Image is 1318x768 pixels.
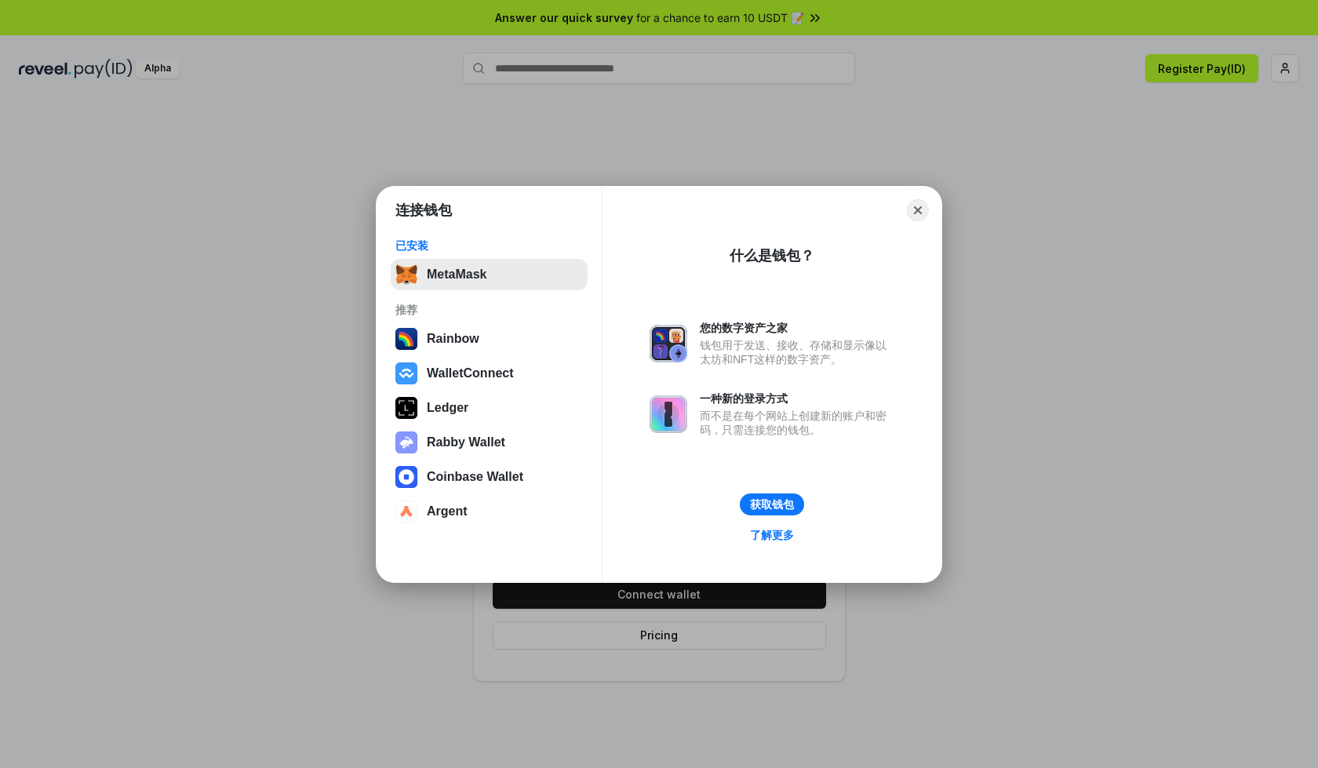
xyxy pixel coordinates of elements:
[391,496,588,527] button: Argent
[427,366,514,380] div: WalletConnect
[395,303,583,317] div: 推荐
[391,259,588,290] button: MetaMask
[750,497,794,511] div: 获取钱包
[750,528,794,542] div: 了解更多
[730,246,814,265] div: 什么是钱包？
[395,500,417,522] img: svg+xml,%3Csvg%20width%3D%2228%22%20height%3D%2228%22%20viewBox%3D%220%200%2028%2028%22%20fill%3D...
[395,431,417,453] img: svg+xml,%3Csvg%20xmlns%3D%22http%3A%2F%2Fwww.w3.org%2F2000%2Fsvg%22%20fill%3D%22none%22%20viewBox...
[391,358,588,389] button: WalletConnect
[395,264,417,286] img: svg+xml,%3Csvg%20fill%3D%22none%22%20height%3D%2233%22%20viewBox%3D%220%200%2035%2033%22%20width%...
[391,323,588,355] button: Rainbow
[395,397,417,419] img: svg+xml,%3Csvg%20xmlns%3D%22http%3A%2F%2Fwww.w3.org%2F2000%2Fsvg%22%20width%3D%2228%22%20height%3...
[700,409,894,437] div: 而不是在每个网站上创建新的账户和密码，只需连接您的钱包。
[650,395,687,433] img: svg+xml,%3Csvg%20xmlns%3D%22http%3A%2F%2Fwww.w3.org%2F2000%2Fsvg%22%20fill%3D%22none%22%20viewBox...
[427,401,468,415] div: Ledger
[391,427,588,458] button: Rabby Wallet
[395,238,583,253] div: 已安装
[700,391,894,406] div: 一种新的登录方式
[700,338,894,366] div: 钱包用于发送、接收、存储和显示像以太坊和NFT这样的数字资产。
[427,470,523,484] div: Coinbase Wallet
[391,392,588,424] button: Ledger
[395,362,417,384] img: svg+xml,%3Csvg%20width%3D%2228%22%20height%3D%2228%22%20viewBox%3D%220%200%2028%2028%22%20fill%3D...
[395,466,417,488] img: svg+xml,%3Csvg%20width%3D%2228%22%20height%3D%2228%22%20viewBox%3D%220%200%2028%2028%22%20fill%3D...
[391,461,588,493] button: Coinbase Wallet
[650,325,687,362] img: svg+xml,%3Csvg%20xmlns%3D%22http%3A%2F%2Fwww.w3.org%2F2000%2Fsvg%22%20fill%3D%22none%22%20viewBox...
[741,525,803,545] a: 了解更多
[427,332,479,346] div: Rainbow
[395,201,452,220] h1: 连接钱包
[427,268,486,282] div: MetaMask
[740,493,804,515] button: 获取钱包
[427,435,505,450] div: Rabby Wallet
[395,328,417,350] img: svg+xml,%3Csvg%20width%3D%22120%22%20height%3D%22120%22%20viewBox%3D%220%200%20120%20120%22%20fil...
[427,504,468,519] div: Argent
[700,321,894,335] div: 您的数字资产之家
[907,199,929,221] button: Close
